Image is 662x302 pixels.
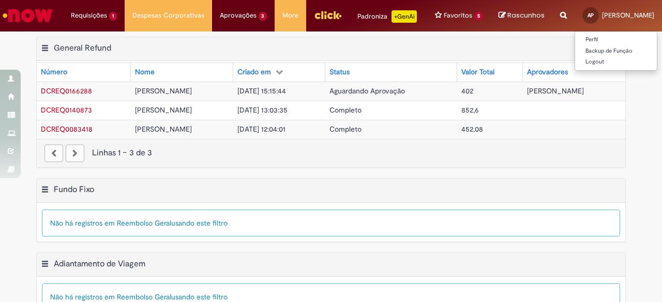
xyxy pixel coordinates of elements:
[171,292,228,301] span: usando este filtro
[109,12,117,21] span: 1
[259,12,267,21] span: 3
[461,86,473,96] span: 402
[575,45,657,57] a: Backup de Função
[41,105,92,115] span: DCREQ0140873
[41,86,92,96] a: Abrir Registro: DCREQ0166288
[282,10,298,21] span: More
[461,105,479,115] span: 852,6
[135,124,192,134] span: [PERSON_NAME]
[461,67,494,77] div: Valor Total
[220,10,257,21] span: Aprovações
[329,124,362,134] span: Completo
[37,139,625,167] nav: paginação
[444,10,472,21] span: Favoritos
[237,124,285,134] span: [DATE] 12:04:01
[54,259,145,269] h2: Adiantamento de Viagem
[527,86,584,96] span: [PERSON_NAME]
[499,11,545,21] a: Rascunhos
[392,10,417,23] p: +GenAi
[41,124,93,134] span: DCREQ0083418
[41,67,67,77] div: Número
[461,124,483,134] span: 452,08
[237,67,271,77] div: Criado em
[41,43,49,56] button: General Refund Menu de contexto
[41,105,92,115] a: Abrir Registro: DCREQ0140873
[507,10,545,20] span: Rascunhos
[41,184,49,198] button: Fundo Fixo Menu de contexto
[132,10,204,21] span: Despesas Corporativas
[1,5,54,26] img: ServiceNow
[575,56,657,68] a: Logout
[54,43,111,53] h2: General Refund
[357,10,417,23] div: Padroniza
[329,105,362,115] span: Completo
[54,184,94,195] h2: Fundo Fixo
[237,86,286,96] span: [DATE] 15:15:44
[135,86,192,96] span: [PERSON_NAME]
[71,10,107,21] span: Requisições
[527,67,568,77] div: Aprovadores
[588,12,594,19] span: AP
[42,210,620,236] div: Não há registros em Reembolso Geral
[602,11,654,20] span: [PERSON_NAME]
[329,86,405,96] span: Aguardando Aprovação
[41,259,49,272] button: Adiantamento de Viagem Menu de contexto
[329,67,350,77] div: Status
[135,67,155,77] div: Nome
[575,34,657,45] a: Perfil
[44,147,618,159] div: Linhas 1 − 3 de 3
[171,218,228,228] span: usando este filtro
[135,105,192,115] span: [PERSON_NAME]
[41,124,93,134] a: Abrir Registro: DCREQ0083418
[314,7,342,23] img: click_logo_yellow_360x200.png
[474,12,483,21] span: 5
[41,86,92,96] span: DCREQ0166288
[237,105,288,115] span: [DATE] 13:03:35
